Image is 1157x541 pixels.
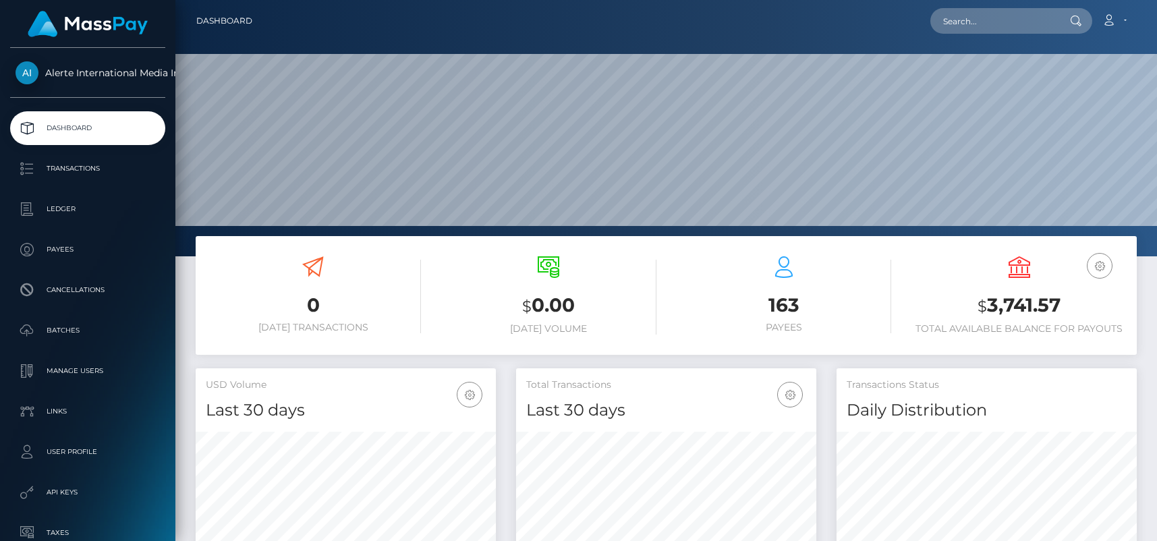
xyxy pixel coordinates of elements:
[911,323,1127,335] h6: Total Available Balance for Payouts
[847,378,1127,392] h5: Transactions Status
[10,111,165,145] a: Dashboard
[16,159,160,179] p: Transactions
[16,361,160,381] p: Manage Users
[10,314,165,347] a: Batches
[10,233,165,266] a: Payees
[522,297,532,316] small: $
[206,322,421,333] h6: [DATE] Transactions
[441,292,656,320] h3: 0.00
[847,399,1127,422] h4: Daily Distribution
[441,323,656,335] h6: [DATE] Volume
[10,354,165,388] a: Manage Users
[16,118,160,138] p: Dashboard
[206,378,486,392] h5: USD Volume
[10,435,165,469] a: User Profile
[526,399,806,422] h4: Last 30 days
[10,476,165,509] a: API Keys
[10,152,165,186] a: Transactions
[978,297,987,316] small: $
[16,482,160,503] p: API Keys
[196,7,252,35] a: Dashboard
[526,378,806,392] h5: Total Transactions
[930,8,1057,34] input: Search...
[16,442,160,462] p: User Profile
[16,239,160,260] p: Payees
[911,292,1127,320] h3: 3,741.57
[206,399,486,422] h4: Last 30 days
[28,11,148,37] img: MassPay Logo
[16,320,160,341] p: Batches
[10,192,165,226] a: Ledger
[677,292,892,318] h3: 163
[10,273,165,307] a: Cancellations
[16,280,160,300] p: Cancellations
[16,199,160,219] p: Ledger
[10,395,165,428] a: Links
[16,61,38,84] img: Alerte International Media Inc.
[10,67,165,79] span: Alerte International Media Inc.
[677,322,892,333] h6: Payees
[16,401,160,422] p: Links
[206,292,421,318] h3: 0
